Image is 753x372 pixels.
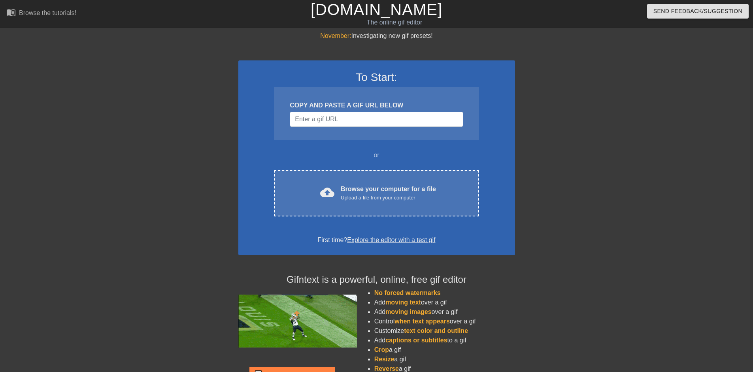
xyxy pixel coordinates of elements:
[320,185,334,199] span: cloud_upload
[341,184,436,202] div: Browse your computer for a file
[374,355,515,364] li: a gif
[238,295,357,348] img: football_small.gif
[311,1,442,18] a: [DOMAIN_NAME]
[653,6,742,16] span: Send Feedback/Suggestion
[385,337,447,344] span: captions or subtitles
[385,308,431,315] span: moving images
[394,318,450,325] span: when text appears
[374,289,441,296] span: No forced watermarks
[374,298,515,307] li: Add over a gif
[238,274,515,286] h4: Gifntext is a powerful, online, free gif editor
[404,327,468,334] span: text color and outline
[259,150,494,160] div: or
[249,235,505,245] div: First time?
[374,346,389,353] span: Crop
[374,365,399,372] span: Reverse
[290,101,463,110] div: COPY AND PASTE A GIF URL BELOW
[6,8,76,20] a: Browse the tutorials!
[374,307,515,317] li: Add over a gif
[374,326,515,336] li: Customize
[374,345,515,355] li: a gif
[374,336,515,345] li: Add to a gif
[255,18,534,27] div: The online gif editor
[238,31,515,41] div: Investigating new gif presets!
[249,71,505,84] h3: To Start:
[6,8,16,17] span: menu_book
[290,112,463,127] input: Username
[385,299,421,306] span: moving text
[320,32,351,39] span: November:
[19,9,76,16] div: Browse the tutorials!
[374,356,394,363] span: Resize
[347,237,435,243] a: Explore the editor with a test gif
[374,317,515,326] li: Control over a gif
[647,4,749,19] button: Send Feedback/Suggestion
[341,194,436,202] div: Upload a file from your computer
